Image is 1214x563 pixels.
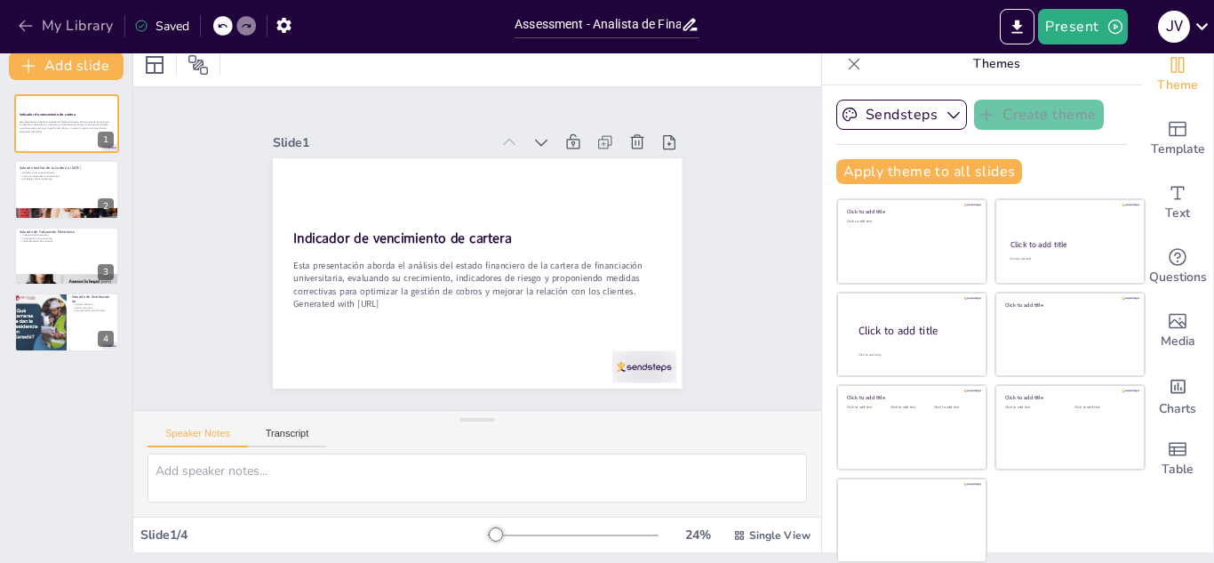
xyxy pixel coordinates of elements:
[1005,301,1132,308] div: Click to add title
[9,52,124,80] button: Add slide
[847,220,974,224] div: Click to add text
[72,306,114,310] p: Acción correctiva
[1005,406,1061,410] div: Click to add text
[1010,239,1129,250] div: Click to add title
[14,293,119,351] div: 4
[20,233,114,237] p: Propuesta de facturación
[14,227,119,286] div: 3
[1000,9,1034,44] button: Export to PowerPoint
[1158,11,1190,43] div: J V
[1159,399,1196,419] span: Charts
[1161,332,1195,351] span: Media
[20,229,114,235] p: Solución de Facturación Electronica
[20,173,114,177] p: Factores influyentes en el deterioro
[1157,76,1198,95] span: Theme
[1142,299,1213,363] div: Add images, graphics, shapes or video
[934,406,974,410] div: Click to add text
[14,94,119,153] div: 1
[1074,406,1130,410] div: Click to add text
[868,43,1124,85] p: Themes
[20,112,76,117] strong: Indicador de vencimiento de cartera
[1162,460,1194,479] span: Table
[1038,9,1127,44] button: Present
[98,331,114,347] div: 4
[284,113,502,152] div: Slide 1
[836,159,1022,184] button: Apply theme to all slides
[1142,235,1213,299] div: Get real-time input from your audience
[72,310,114,313] p: Comunicación con el Director
[20,240,114,244] p: Implementación de controles
[98,264,114,280] div: 3
[98,198,114,214] div: 2
[1149,268,1207,287] span: Questions
[859,353,970,358] div: Click to add body
[515,12,681,37] input: Insert title
[1151,140,1205,159] span: Template
[749,528,811,543] span: Single View
[1142,363,1213,427] div: Add charts and graphs
[836,100,967,130] button: Sendsteps
[1158,9,1190,44] button: J V
[98,132,114,148] div: 1
[72,294,114,304] p: Solución de Distribución Ap
[134,18,189,35] div: Saved
[248,428,327,447] button: Transcript
[891,406,930,410] div: Click to add text
[14,160,119,219] div: 2
[1005,394,1132,401] div: Click to add title
[294,210,513,251] strong: Indicador de vencimiento de cartera
[1142,43,1213,107] div: Change the overall theme
[13,12,121,40] button: My Library
[847,208,974,215] div: Click to add title
[1142,427,1213,491] div: Add a table
[288,277,656,329] p: Generated with [URL]
[140,51,169,79] div: Layout
[20,120,114,130] p: Esta presentación aborda el análisis del estado financiero de la cartera de financiación universi...
[1165,204,1190,223] span: Text
[859,324,972,339] div: Click to add title
[974,100,1104,130] button: Create theme
[20,165,114,170] p: Solución Análisis de la Cartera a [DATE]
[20,130,114,133] p: Generated with [URL]
[148,428,248,447] button: Speaker Notes
[847,394,974,401] div: Click to add title
[1142,107,1213,171] div: Add ready made slides
[676,527,719,543] div: 24 %
[72,303,114,307] p: Impacto del error
[289,239,659,316] p: Esta presentación aborda el análisis del estado financiero de la cartera de financiación universi...
[20,237,114,240] p: Investigación de la causa raíz
[1142,171,1213,235] div: Add text boxes
[140,527,488,543] div: Slide 1 / 4
[1010,257,1128,261] div: Click to add text
[188,54,209,76] span: Position
[20,171,114,174] p: Medidas correctivas propuestas
[847,406,887,410] div: Click to add text
[20,177,114,181] p: Estrategias de diversificación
